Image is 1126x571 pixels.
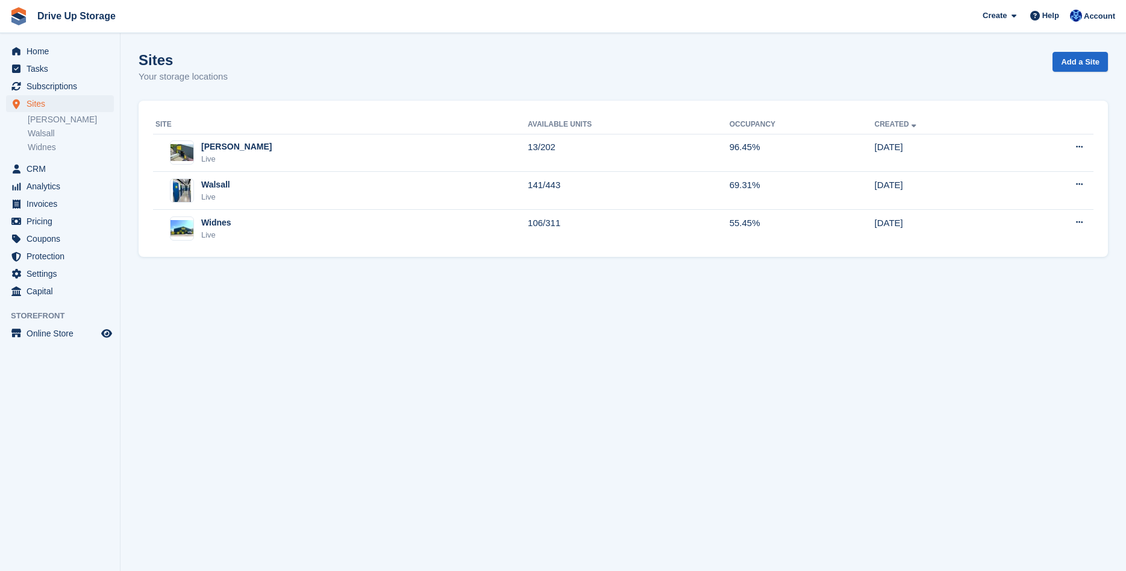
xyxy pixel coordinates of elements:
[139,70,228,84] p: Your storage locations
[201,229,231,241] div: Live
[10,7,28,25] img: stora-icon-8386f47178a22dfd0bd8f6a31ec36ba5ce8667c1dd55bd0f319d3a0aa187defe.svg
[6,213,114,230] a: menu
[6,325,114,342] a: menu
[201,191,230,203] div: Live
[730,115,875,134] th: Occupancy
[27,283,99,300] span: Capital
[27,325,99,342] span: Online Store
[99,326,114,341] a: Preview store
[1070,10,1082,22] img: Widnes Team
[6,78,114,95] a: menu
[27,178,99,195] span: Analytics
[173,178,191,203] img: Image of Walsall site
[6,283,114,300] a: menu
[27,213,99,230] span: Pricing
[27,60,99,77] span: Tasks
[1042,10,1059,22] span: Help
[33,6,120,26] a: Drive Up Storage
[170,220,193,236] img: Image of Widnes site
[11,310,120,322] span: Storefront
[28,114,114,125] a: [PERSON_NAME]
[27,78,99,95] span: Subscriptions
[201,140,272,153] div: [PERSON_NAME]
[27,160,99,177] span: CRM
[27,265,99,282] span: Settings
[28,142,114,153] a: Widnes
[528,210,730,247] td: 106/311
[6,178,114,195] a: menu
[6,160,114,177] a: menu
[1084,10,1115,22] span: Account
[528,172,730,210] td: 141/443
[875,134,1013,172] td: [DATE]
[528,134,730,172] td: 13/202
[730,172,875,210] td: 69.31%
[6,60,114,77] a: menu
[6,230,114,247] a: menu
[875,210,1013,247] td: [DATE]
[27,195,99,212] span: Invoices
[153,115,528,134] th: Site
[6,95,114,112] a: menu
[730,210,875,247] td: 55.45%
[6,43,114,60] a: menu
[528,115,730,134] th: Available Units
[875,120,919,128] a: Created
[28,128,114,139] a: Walsall
[27,95,99,112] span: Sites
[6,195,114,212] a: menu
[6,248,114,265] a: menu
[27,43,99,60] span: Home
[201,153,272,165] div: Live
[201,178,230,191] div: Walsall
[875,172,1013,210] td: [DATE]
[170,144,193,162] img: Image of Stroud site
[1052,52,1108,72] a: Add a Site
[27,248,99,265] span: Protection
[139,52,228,68] h1: Sites
[730,134,875,172] td: 96.45%
[201,216,231,229] div: Widnes
[6,265,114,282] a: menu
[27,230,99,247] span: Coupons
[983,10,1007,22] span: Create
